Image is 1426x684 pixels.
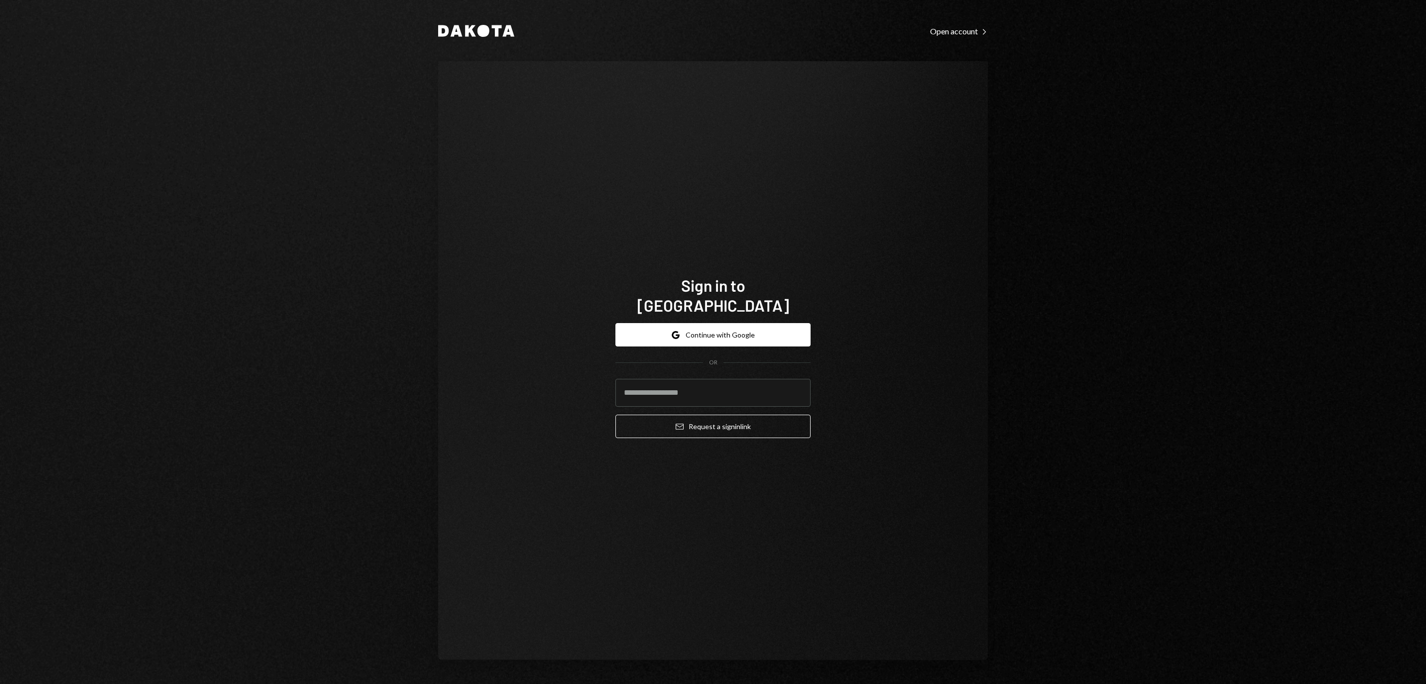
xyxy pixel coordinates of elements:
[615,415,811,438] button: Request a signinlink
[930,26,988,36] div: Open account
[709,358,717,367] div: OR
[615,275,811,315] h1: Sign in to [GEOGRAPHIC_DATA]
[930,25,988,36] a: Open account
[615,323,811,346] button: Continue with Google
